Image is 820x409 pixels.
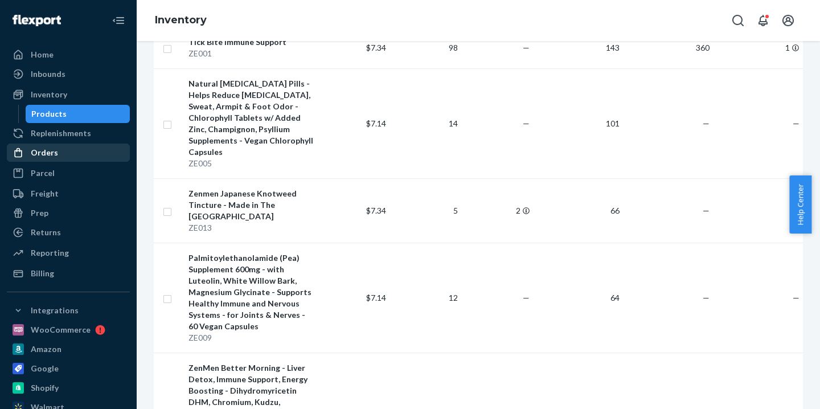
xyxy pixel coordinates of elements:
td: 98 [391,27,462,68]
td: 66 [534,178,624,243]
td: 5 [391,178,462,243]
a: Home [7,46,130,64]
div: Home [31,49,54,60]
span: $7.14 [366,293,386,302]
td: 143 [534,27,624,68]
div: Replenishments [31,128,91,139]
div: Google [31,363,59,374]
a: Billing [7,264,130,283]
div: Palmitoylethanolamide (Pea) Supplement 600mg - with Luteolin, White Willow Bark, Magnesium Glycin... [188,252,314,332]
td: 1 [714,27,804,68]
div: Zenmen Japanese Knotweed Tincture - Made in The [GEOGRAPHIC_DATA] [188,188,314,222]
span: — [793,118,799,128]
span: — [793,293,799,302]
div: ZE009 [188,332,314,343]
button: Close Navigation [107,9,130,32]
div: Natural [MEDICAL_DATA] Pills - Helps Reduce [MEDICAL_DATA], Sweat, Armpit & Foot Odor - Chlorophy... [188,78,314,158]
div: ZE005 [188,158,314,169]
a: Inventory [155,14,207,26]
div: WooCommerce [31,324,91,336]
a: Orders [7,144,130,162]
div: Orders [31,147,58,158]
span: — [523,43,530,52]
td: 101 [534,68,624,178]
a: Google [7,359,130,378]
a: Parcel [7,164,130,182]
div: Inventory [31,89,67,100]
a: Amazon [7,340,130,358]
a: Replenishments [7,124,130,142]
img: Flexport logo [13,15,61,26]
a: Shopify [7,379,130,397]
ol: breadcrumbs [146,4,216,37]
div: Reporting [31,247,69,259]
span: $7.14 [366,118,386,128]
td: 64 [534,243,624,353]
a: Reporting [7,244,130,262]
td: 360 [624,27,714,68]
span: — [703,293,710,302]
span: — [703,206,710,215]
a: Returns [7,223,130,242]
div: Parcel [31,167,55,179]
div: Shopify [31,382,59,394]
td: 14 [391,68,462,178]
td: 12 [391,243,462,353]
button: Open notifications [752,9,774,32]
a: Inbounds [7,65,130,83]
span: $7.34 [366,43,386,52]
span: $7.34 [366,206,386,215]
button: Help Center [789,175,811,234]
button: Open Search Box [727,9,749,32]
span: — [523,118,530,128]
div: ZE001 [188,48,314,59]
div: Freight [31,188,59,199]
a: WooCommerce [7,321,130,339]
a: Products [26,105,130,123]
a: Prep [7,204,130,222]
span: — [523,293,530,302]
td: 2 [462,178,534,243]
div: Tick Bite Immune Support [188,36,314,48]
div: Billing [31,268,54,279]
a: Freight [7,185,130,203]
div: Prep [31,207,48,219]
div: Integrations [31,305,79,316]
span: — [703,118,710,128]
button: Integrations [7,301,130,320]
div: Products [31,108,67,120]
div: Inbounds [31,68,65,80]
div: Returns [31,227,61,238]
div: Amazon [31,343,61,355]
a: Inventory [7,85,130,104]
div: ZE013 [188,222,314,234]
button: Open account menu [777,9,799,32]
